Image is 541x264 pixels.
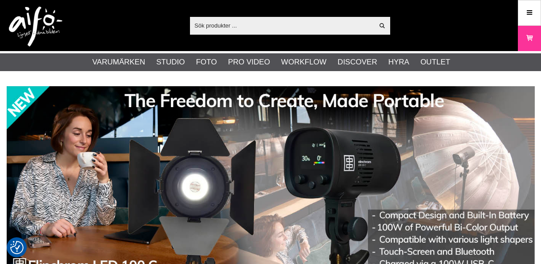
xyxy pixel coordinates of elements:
a: Foto [196,56,217,68]
a: Hyra [388,56,409,68]
img: logo.png [9,7,62,47]
a: Workflow [281,56,327,68]
a: Pro Video [228,56,270,68]
a: Outlet [420,56,450,68]
a: Studio [156,56,185,68]
input: Sök produkter ... [190,19,374,32]
a: Varumärken [93,56,145,68]
img: Revisit consent button [10,241,24,254]
button: Samtyckesinställningar [10,240,24,256]
a: Discover [338,56,377,68]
